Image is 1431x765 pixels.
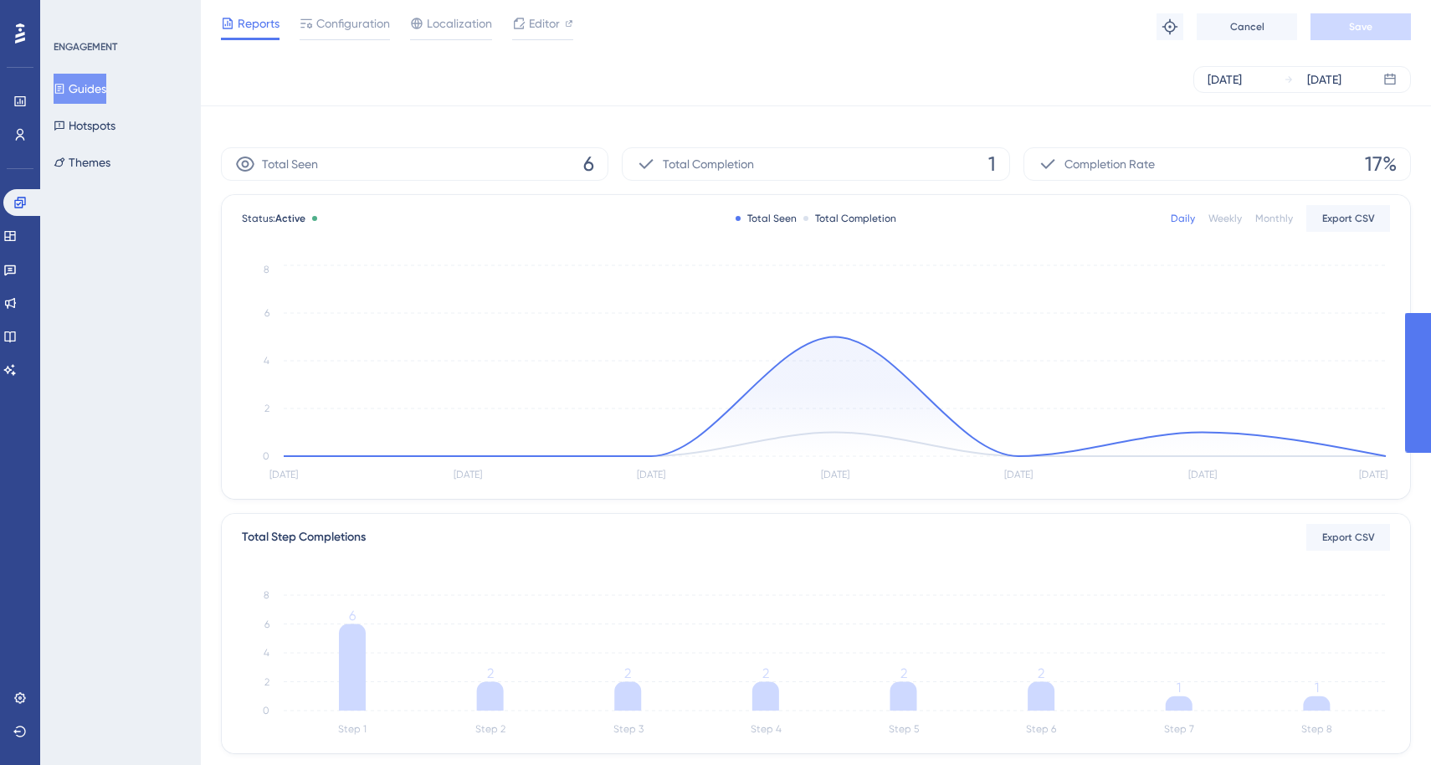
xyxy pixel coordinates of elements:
div: Daily [1171,212,1195,225]
span: Reports [238,13,280,33]
span: 6 [583,151,594,177]
span: Editor [529,13,560,33]
tspan: [DATE] [1359,469,1387,480]
tspan: 4 [264,355,269,367]
tspan: Step 5 [889,723,919,735]
tspan: Step 7 [1164,723,1194,735]
tspan: 2 [900,665,907,681]
tspan: 4 [264,647,269,659]
tspan: 2 [1038,665,1044,681]
div: [DATE] [1208,69,1242,90]
tspan: Step 3 [613,723,644,735]
iframe: UserGuiding AI Assistant Launcher [1361,699,1411,749]
tspan: 1 [1315,680,1319,696]
span: Status: [242,212,305,225]
tspan: [DATE] [637,469,665,480]
span: 1 [988,151,996,177]
tspan: 0 [263,450,269,462]
tspan: 2 [264,676,269,688]
tspan: [DATE] [454,469,482,480]
tspan: 8 [264,589,269,601]
tspan: [DATE] [821,469,849,480]
button: Export CSV [1306,524,1390,551]
span: 17% [1365,151,1397,177]
tspan: 2 [624,665,631,681]
tspan: 6 [349,608,356,624]
span: Total Completion [663,154,754,174]
div: Weekly [1208,212,1242,225]
span: Active [275,213,305,224]
div: Total Seen [736,212,797,225]
button: Save [1310,13,1411,40]
span: Configuration [316,13,390,33]
span: Localization [427,13,492,33]
tspan: 2 [487,665,494,681]
button: Hotspots [54,110,115,141]
div: Monthly [1255,212,1293,225]
button: Guides [54,74,106,104]
button: Cancel [1197,13,1297,40]
tspan: 1 [1177,680,1181,696]
tspan: 2 [762,665,769,681]
tspan: 6 [264,307,269,319]
button: Export CSV [1306,205,1390,232]
button: Themes [54,147,110,177]
span: Save [1349,20,1372,33]
span: Export CSV [1322,531,1375,544]
tspan: [DATE] [1188,469,1217,480]
tspan: 0 [263,705,269,716]
tspan: Step 1 [338,723,367,735]
tspan: 2 [264,403,269,414]
div: Total Step Completions [242,527,366,547]
tspan: Step 6 [1026,723,1056,735]
tspan: [DATE] [1004,469,1033,480]
div: [DATE] [1307,69,1341,90]
span: Completion Rate [1064,154,1155,174]
span: Total Seen [262,154,318,174]
tspan: Step 4 [751,723,782,735]
tspan: [DATE] [269,469,298,480]
tspan: 6 [264,619,269,630]
tspan: Step 2 [475,723,505,735]
tspan: Step 8 [1301,723,1332,735]
div: Total Completion [803,212,896,225]
tspan: 8 [264,264,269,275]
span: Export CSV [1322,212,1375,225]
div: ENGAGEMENT [54,40,117,54]
span: Cancel [1230,20,1264,33]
